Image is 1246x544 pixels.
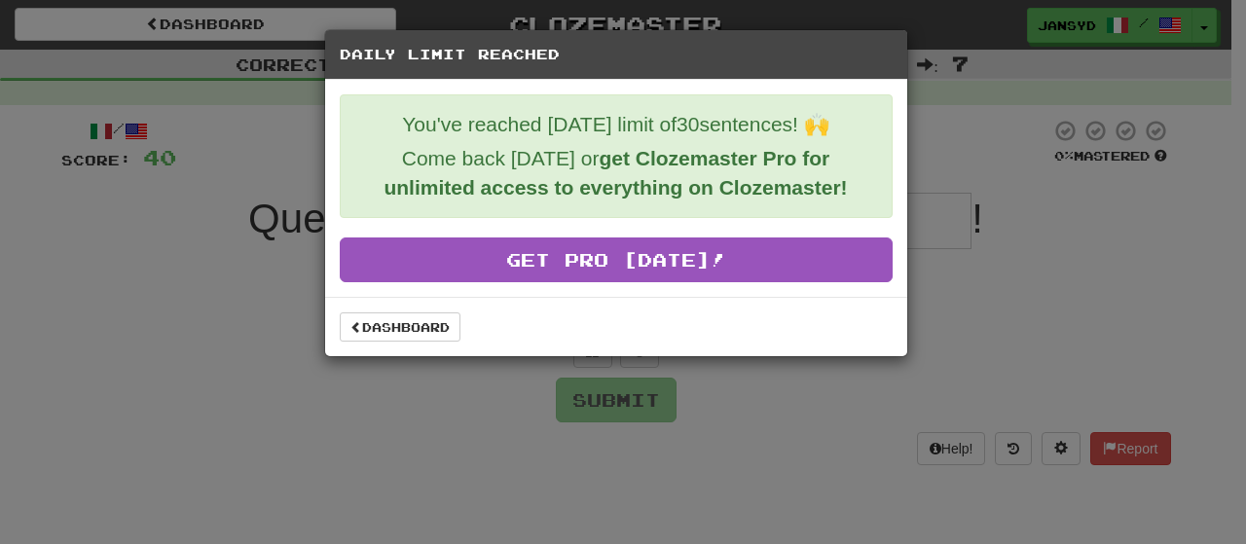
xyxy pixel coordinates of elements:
[355,110,877,139] p: You've reached [DATE] limit of 30 sentences! 🙌
[355,144,877,202] p: Come back [DATE] or
[340,45,893,64] h5: Daily Limit Reached
[340,312,460,342] a: Dashboard
[340,237,893,282] a: Get Pro [DATE]!
[384,147,847,199] strong: get Clozemaster Pro for unlimited access to everything on Clozemaster!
